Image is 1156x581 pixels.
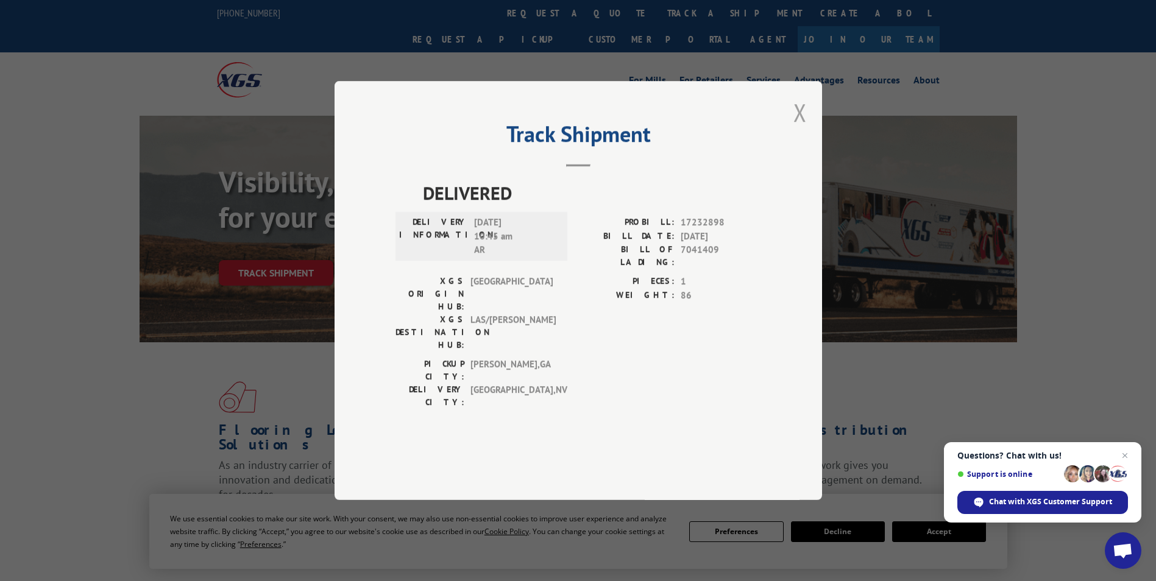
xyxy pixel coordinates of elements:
span: [GEOGRAPHIC_DATA] [470,275,553,313]
label: PIECES: [578,275,675,289]
span: Chat with XGS Customer Support [989,496,1112,507]
span: 17232898 [681,216,761,230]
span: 1 [681,275,761,289]
span: Questions? Chat with us! [957,451,1128,460]
label: PROBILL: [578,216,675,230]
div: Chat with XGS Customer Support [957,491,1128,514]
label: XGS ORIGIN HUB: [395,275,464,313]
span: [DATE] 10:45 am AR [474,216,556,257]
label: PICKUP CITY: [395,357,464,383]
span: LAS/[PERSON_NAME] [470,313,553,351]
label: XGS DESTINATION HUB: [395,313,464,351]
label: BILL DATE: [578,230,675,244]
h2: Track Shipment [395,125,761,149]
span: [PERSON_NAME] , GA [470,357,553,383]
span: [GEOGRAPHIC_DATA] , NV [470,383,553,409]
button: Close modal [793,96,807,129]
label: DELIVERY CITY: [395,383,464,409]
span: Close chat [1118,448,1132,463]
span: Support is online [957,470,1060,479]
label: BILL OF LADING: [578,243,675,269]
span: DELIVERED [423,179,761,206]
div: Open chat [1105,532,1141,569]
label: WEIGHT: [578,289,675,303]
span: 86 [681,289,761,303]
label: DELIVERY INFORMATION: [399,216,468,257]
span: 7041409 [681,243,761,269]
span: [DATE] [681,230,761,244]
